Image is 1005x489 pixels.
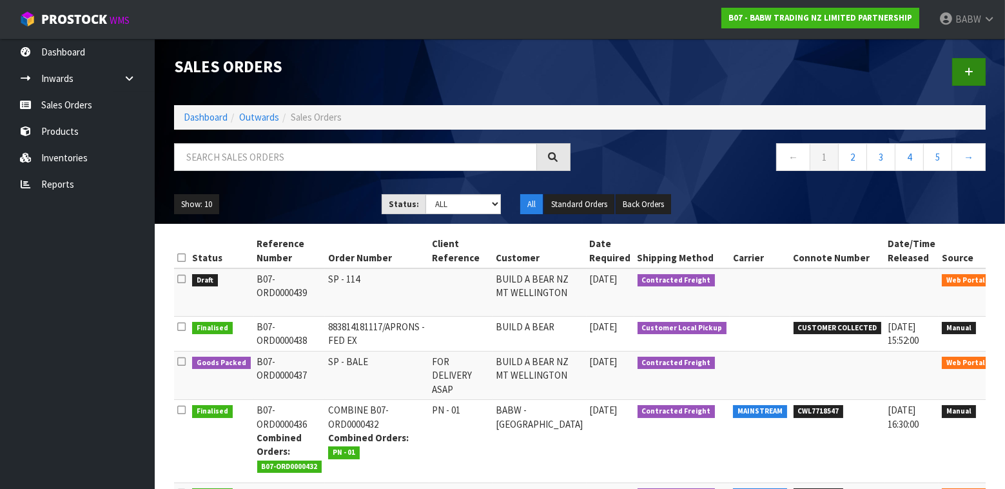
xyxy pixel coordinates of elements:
[942,274,990,287] span: Web Portal
[951,143,986,171] a: →
[638,357,716,370] span: Contracted Freight
[939,234,993,268] th: Source
[888,404,919,430] span: [DATE] 16:30:00
[192,405,233,418] span: Finalised
[730,234,790,268] th: Carrier
[776,143,810,171] a: ←
[638,405,716,418] span: Contracted Freight
[325,234,429,268] th: Order Number
[942,357,990,370] span: Web Portal
[328,432,409,444] strong: Combined Orders:
[189,234,254,268] th: Status
[493,400,587,483] td: BABW - [GEOGRAPHIC_DATA]
[429,234,493,268] th: Client Reference
[884,234,939,268] th: Date/Time Released
[41,11,107,28] span: ProStock
[728,12,912,23] strong: B07 - BABW TRADING NZ LIMITED PARTNERSHIP
[590,355,618,368] span: [DATE]
[174,143,537,171] input: Search sales orders
[257,432,302,457] strong: Combined Orders:
[325,351,429,399] td: SP - BALE
[254,400,326,483] td: B07-ORD0000436
[254,234,326,268] th: Reference Number
[520,194,543,215] button: All
[590,273,618,285] span: [DATE]
[325,268,429,317] td: SP - 114
[291,111,342,123] span: Sales Orders
[544,194,614,215] button: Standard Orders
[794,405,844,418] span: CWL7718547
[493,317,587,352] td: BUILD A BEAR
[587,234,634,268] th: Date Required
[389,199,419,210] strong: Status:
[19,11,35,27] img: cube-alt.png
[942,405,976,418] span: Manual
[866,143,895,171] a: 3
[634,234,730,268] th: Shipping Method
[895,143,924,171] a: 4
[616,194,671,215] button: Back Orders
[955,13,981,25] span: BABW
[810,143,839,171] a: 1
[942,322,976,335] span: Manual
[192,322,233,335] span: Finalised
[110,14,130,26] small: WMS
[838,143,867,171] a: 2
[192,274,218,287] span: Draft
[790,234,885,268] th: Connote Number
[590,404,618,416] span: [DATE]
[638,322,727,335] span: Customer Local Pickup
[328,446,360,459] span: PN - 01
[184,111,228,123] a: Dashboard
[239,111,279,123] a: Outwards
[174,58,571,76] h1: Sales Orders
[888,321,919,346] span: [DATE] 15:52:00
[493,268,587,317] td: BUILD A BEAR NZ MT WELLINGTON
[254,268,326,317] td: B07-ORD0000439
[325,317,429,352] td: 883814181117/APRONS - FED EX
[493,351,587,399] td: BUILD A BEAR NZ MT WELLINGTON
[923,143,952,171] a: 5
[493,234,587,268] th: Customer
[192,357,251,370] span: Goods Packed
[794,322,882,335] span: CUSTOMER COLLECTED
[638,274,716,287] span: Contracted Freight
[254,317,326,352] td: B07-ORD0000438
[590,321,618,333] span: [DATE]
[174,194,219,215] button: Show: 10
[257,461,322,474] span: B07-ORD0000432
[254,351,326,399] td: B07-ORD0000437
[325,400,429,483] td: COMBINE B07-ORD0000432
[733,405,787,418] span: MAINSTREAM
[429,351,493,399] td: FOR DELIVERY ASAP
[590,143,986,175] nav: Page navigation
[429,400,493,483] td: PN - 01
